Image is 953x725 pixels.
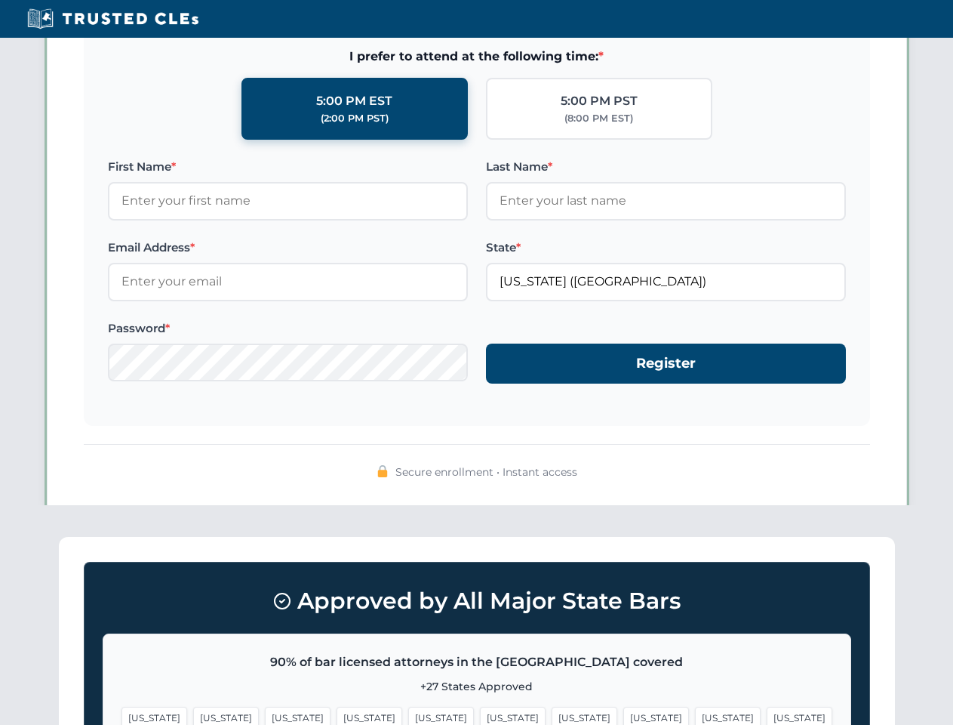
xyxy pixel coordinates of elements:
[121,678,832,695] p: +27 States Approved
[377,465,389,477] img: 🔒
[316,91,392,111] div: 5:00 PM EST
[561,91,638,111] div: 5:00 PM PST
[103,581,851,622] h3: Approved by All Major State Bars
[108,239,468,257] label: Email Address
[23,8,203,30] img: Trusted CLEs
[486,263,846,301] input: Florida (FL)
[108,182,468,220] input: Enter your first name
[108,158,468,176] label: First Name
[395,464,577,480] span: Secure enrollment • Instant access
[486,344,846,384] button: Register
[108,47,846,66] span: I prefer to attend at the following time:
[108,263,468,301] input: Enter your email
[108,319,468,338] label: Password
[564,111,633,126] div: (8:00 PM EST)
[486,158,846,176] label: Last Name
[486,239,846,257] label: State
[121,652,832,672] p: 90% of bar licensed attorneys in the [GEOGRAPHIC_DATA] covered
[321,111,389,126] div: (2:00 PM PST)
[486,182,846,220] input: Enter your last name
